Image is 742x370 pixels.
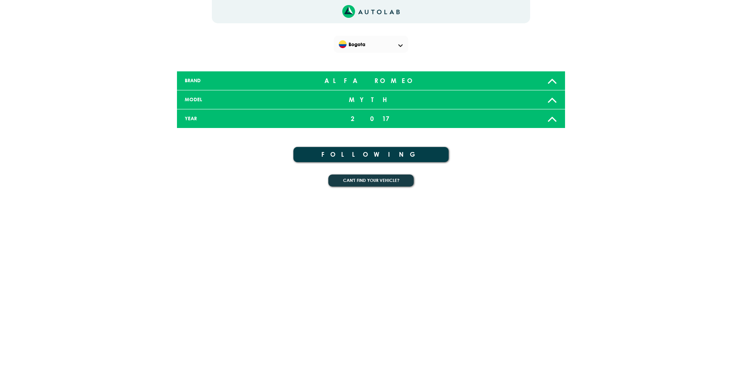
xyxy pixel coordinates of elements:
[179,115,307,122] div: YEAR
[342,7,400,15] a: Link to autolab site
[177,90,565,109] a: MODEL MYTH
[328,175,414,187] button: Can't find your vehicle?
[348,40,365,48] font: Bogota
[293,147,449,162] button: FOLLOWING
[351,115,391,122] font: 2017
[334,36,408,53] div: Flag of COLOMBIABogota
[339,40,347,48] img: Flag of COLOMBIA
[179,77,307,84] div: BRAND
[307,92,435,107] div: MYTH
[307,73,435,88] div: ALFA ROMEO
[177,109,565,128] a: YEAR 2017
[179,96,307,103] div: MODEL
[177,71,565,90] a: BRAND ALFA ROMEO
